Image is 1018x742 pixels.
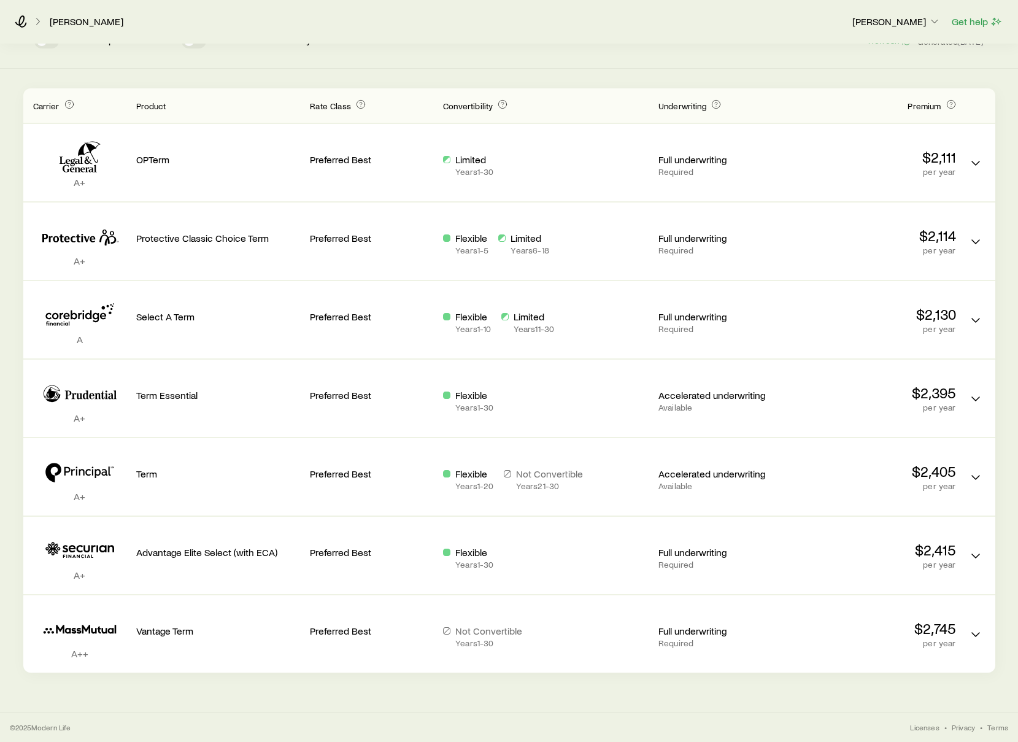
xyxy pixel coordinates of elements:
p: Years 1 - 10 [455,324,491,334]
p: Accelerated underwriting [658,389,782,401]
p: $2,745 [792,620,956,637]
p: OPTerm [136,153,301,166]
p: per year [792,560,956,570]
p: Required [658,560,782,570]
p: Preferred Best [310,468,433,480]
p: Preferred Best [310,389,433,401]
button: Get help [951,15,1003,29]
p: Advantage Elite Select (with ECA) [136,546,301,558]
p: Flexible [455,232,488,244]
p: Accelerated underwriting [658,468,782,480]
p: Limited [514,311,555,323]
p: Years 1 - 20 [455,481,493,491]
p: per year [792,638,956,648]
p: Required [658,167,782,177]
p: Term Essential [136,389,301,401]
p: per year [792,403,956,412]
span: • [980,722,982,732]
p: $2,405 [792,463,956,480]
span: Carrier [33,101,60,111]
p: A+ [33,412,126,424]
p: Years 6 - 18 [511,245,549,255]
p: Preferred Best [310,232,433,244]
p: Years 1 - 5 [455,245,488,255]
p: Flexible [455,389,493,401]
p: per year [792,324,956,334]
a: Licenses [910,722,939,732]
p: Preferred Best [310,546,433,558]
a: [PERSON_NAME] [49,16,124,28]
p: A+ [33,255,126,267]
p: Flexible [455,311,491,323]
p: Years 1 - 30 [455,403,493,412]
p: A++ [33,647,126,660]
p: Full underwriting [658,153,782,166]
span: Convertibility [443,101,493,111]
p: Preferred Best [310,625,433,637]
p: A [33,333,126,346]
p: $2,130 [792,306,956,323]
p: Flexible [455,468,493,480]
span: Product [136,101,166,111]
p: Years 1 - 30 [455,167,493,177]
p: $2,395 [792,384,956,401]
p: © 2025 Modern Life [10,722,71,732]
p: Years 21 - 30 [516,481,583,491]
p: Limited [455,153,493,166]
p: A+ [33,490,126,503]
p: A+ [33,569,126,581]
p: $2,415 [792,541,956,558]
p: $2,114 [792,227,956,244]
p: Required [658,638,782,648]
p: Available [658,481,782,491]
p: Not Convertible [455,625,522,637]
a: Privacy [952,722,975,732]
span: • [944,722,947,732]
div: Term quotes [23,88,995,673]
p: Limited [511,232,549,244]
p: Years 11 - 30 [514,324,555,334]
p: Full underwriting [658,311,782,323]
p: Full underwriting [658,546,782,558]
p: Required [658,245,782,255]
span: Premium [908,101,941,111]
p: Available [658,403,782,412]
p: A+ [33,176,126,188]
a: Terms [987,722,1008,732]
p: Select A Term [136,311,301,323]
span: Rate Class [310,101,351,111]
p: Full underwriting [658,232,782,244]
p: $2,111 [792,149,956,166]
p: Protective Classic Choice Term [136,232,301,244]
p: Preferred Best [310,311,433,323]
p: per year [792,481,956,491]
p: per year [792,167,956,177]
p: Full underwriting [658,625,782,637]
p: Preferred Best [310,153,433,166]
p: per year [792,245,956,255]
span: Underwriting [658,101,706,111]
p: Flexible [455,546,493,558]
button: [PERSON_NAME] [852,15,941,29]
p: Years 1 - 30 [455,560,493,570]
p: Term [136,468,301,480]
p: [PERSON_NAME] [852,15,941,28]
p: Vantage Term [136,625,301,637]
p: Not Convertible [516,468,583,480]
p: Required [658,324,782,334]
p: Years 1 - 30 [455,638,522,648]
